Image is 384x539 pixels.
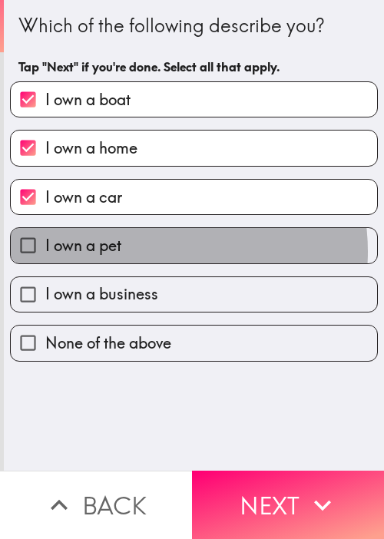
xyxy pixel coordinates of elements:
[192,471,384,539] button: Next
[11,82,377,117] button: I own a boat
[45,235,121,256] span: I own a pet
[11,180,377,214] button: I own a car
[45,283,158,305] span: I own a business
[45,187,122,208] span: I own a car
[11,277,377,312] button: I own a business
[45,89,131,111] span: I own a boat
[18,58,369,75] h6: Tap "Next" if you're done. Select all that apply.
[11,326,377,360] button: None of the above
[45,137,137,159] span: I own a home
[18,13,369,39] div: Which of the following describe you?
[11,228,377,263] button: I own a pet
[45,332,171,354] span: None of the above
[11,131,377,165] button: I own a home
